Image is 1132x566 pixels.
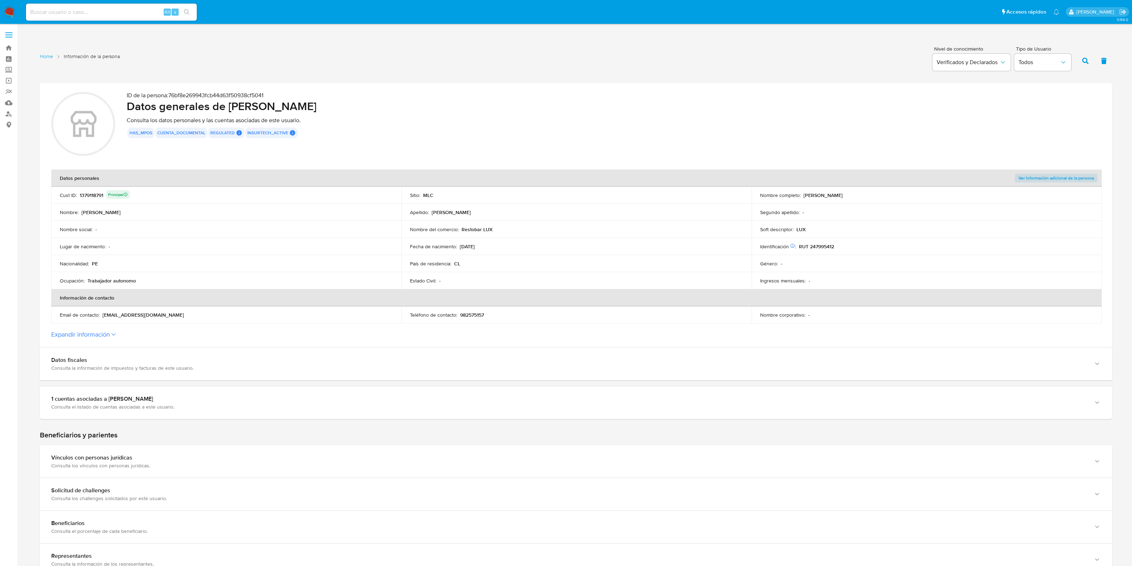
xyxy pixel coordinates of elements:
span: Tipo de Usuario [1016,46,1073,51]
span: Alt [164,9,170,15]
button: Todos [1014,54,1071,71]
input: Buscar usuario o caso... [26,7,197,17]
span: s [174,9,176,15]
p: camilafernanda.paredessaldano@mercadolibre.cl [1076,9,1117,15]
span: Accesos rápidos [1006,8,1046,16]
span: Todos [1018,59,1060,66]
a: Notificaciones [1053,9,1059,15]
a: Salir [1119,8,1127,16]
a: Home [40,53,53,60]
button: Verificados y Declarados [932,54,1011,71]
button: search-icon [179,7,194,17]
span: Información de la persona [64,53,120,60]
span: Nivel de conocimiento [934,46,1010,51]
span: Verificados y Declarados [937,59,999,66]
nav: List of pages [40,50,120,70]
